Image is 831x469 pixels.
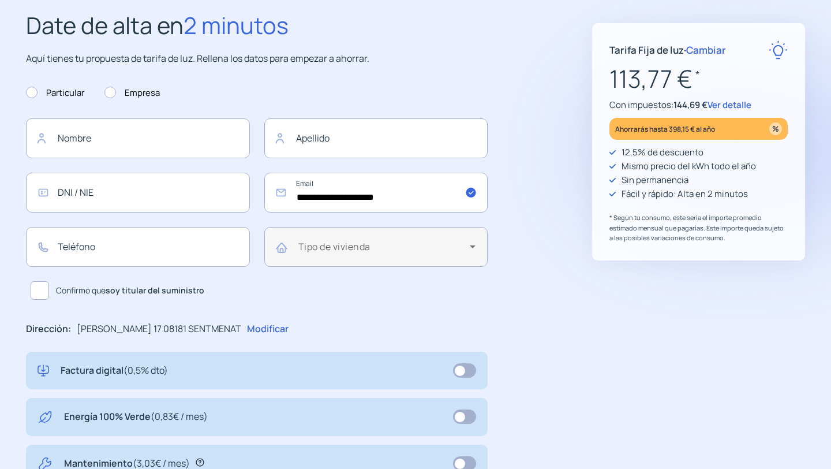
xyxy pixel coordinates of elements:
[56,284,204,297] span: Confirmo que
[609,42,726,58] p: Tarifa Fija de luz ·
[38,410,53,425] img: energy-green.svg
[26,7,488,44] h2: Date de alta en
[298,240,370,253] mat-label: Tipo de vivienda
[77,322,241,337] p: [PERSON_NAME] 17 08181 SENTMENAT
[658,296,739,304] img: Trustpilot
[609,213,788,243] p: * Según tu consumo, este sería el importe promedio estimado mensual que pagarías. Este importe qu...
[61,363,168,378] p: Factura digital
[184,9,289,41] span: 2 minutos
[622,146,703,159] p: 12,5% de descuento
[632,275,765,290] p: "Rapidez y buen trato al cliente"
[26,86,84,100] label: Particular
[609,98,788,112] p: Con impuestos:
[708,99,751,111] span: Ver detalle
[673,99,708,111] span: 144,69 €
[247,322,289,337] p: Modificar
[622,187,748,201] p: Fácil y rápido: Alta en 2 minutos
[151,410,208,423] span: (0,83€ / mes)
[26,51,488,66] p: Aquí tienes tu propuesta de tarifa de luz. Rellena los datos para empezar a ahorrar.
[609,59,788,98] p: 113,77 €
[686,43,726,57] span: Cambiar
[64,410,208,425] p: Energía 100% Verde
[769,122,782,135] img: percentage_icon.svg
[615,122,715,136] p: Ahorrarás hasta 398,15 € al año
[622,159,756,173] p: Mismo precio del kWh todo el año
[106,285,204,296] b: soy titular del suministro
[104,86,160,100] label: Empresa
[26,322,71,337] p: Dirección:
[123,364,168,377] span: (0,5% dto)
[622,173,688,187] p: Sin permanencia
[38,363,49,378] img: digital-invoice.svg
[769,40,788,59] img: rate-E.svg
